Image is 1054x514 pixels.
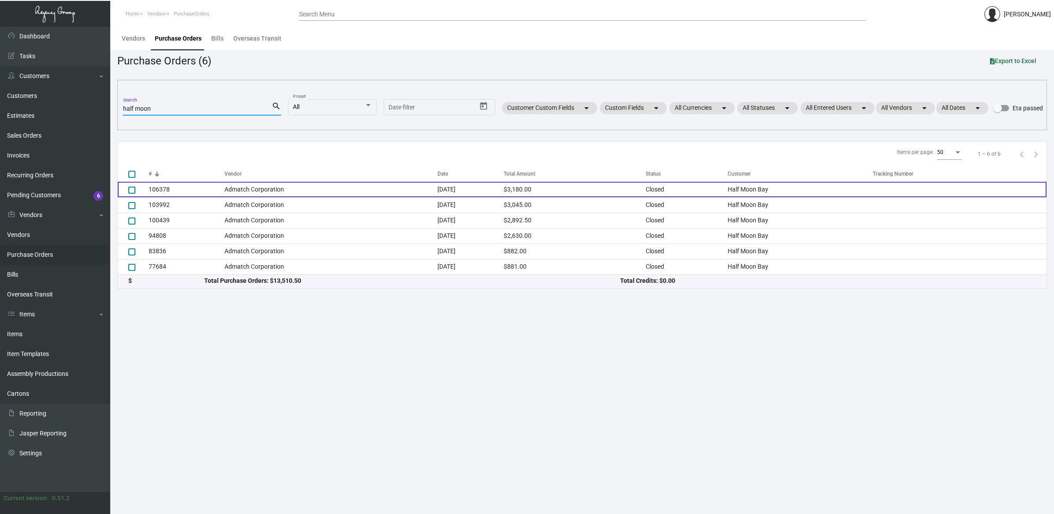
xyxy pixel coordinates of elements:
[437,197,504,213] td: [DATE]
[149,228,224,244] td: 94808
[149,259,224,274] td: 77684
[389,104,416,111] input: Start date
[504,213,646,228] td: $2,892.50
[728,259,873,274] td: Half Moon Bay
[504,182,646,197] td: $3,180.00
[1004,10,1051,19] div: [PERSON_NAME]
[873,170,1047,178] div: Tracking Number
[719,103,729,113] mat-icon: arrow_drop_down
[4,494,49,503] div: Current version:
[437,244,504,259] td: [DATE]
[937,149,943,155] span: 50
[646,170,728,178] div: Status
[204,276,620,285] div: Total Purchase Orders: $13,510.50
[211,34,224,43] div: Bills
[897,148,934,156] div: Items per page:
[437,170,504,178] div: Date
[978,150,1001,158] div: 1 – 6 of 6
[859,103,869,113] mat-icon: arrow_drop_down
[669,102,735,114] mat-chip: All Currencies
[646,228,728,244] td: Closed
[504,197,646,213] td: $3,045.00
[117,53,211,69] div: Purchase Orders (6)
[437,228,504,244] td: [DATE]
[646,182,728,197] td: Closed
[646,170,661,178] div: Status
[502,102,597,114] mat-chip: Customer Custom Fields
[147,11,165,17] span: Vendors
[728,170,751,178] div: Customer
[937,150,962,156] mat-select: Items per page:
[52,494,70,503] div: 0.51.2
[437,170,448,178] div: Date
[437,182,504,197] td: [DATE]
[972,103,983,113] mat-icon: arrow_drop_down
[873,170,913,178] div: Tracking Number
[651,103,662,113] mat-icon: arrow_drop_down
[728,244,873,259] td: Half Moon Bay
[149,197,224,213] td: 103992
[437,213,504,228] td: [DATE]
[504,228,646,244] td: $2,630.00
[990,57,1036,64] span: Export to Excel
[155,34,202,43] div: Purchase Orders
[876,102,935,114] mat-chip: All Vendors
[233,34,281,43] div: Overseas Transit
[149,182,224,197] td: 106378
[477,99,491,113] button: Open calendar
[272,101,281,112] mat-icon: search
[128,276,204,285] div: $
[224,197,437,213] td: Admatch Corporation
[504,170,646,178] div: Total Amount
[600,102,667,114] mat-chip: Custom Fields
[174,11,209,17] span: PurchaseOrders
[728,170,873,178] div: Customer
[504,170,535,178] div: Total Amount
[728,213,873,228] td: Half Moon Bay
[149,244,224,259] td: 83836
[646,213,728,228] td: Closed
[293,103,299,110] span: All
[646,259,728,274] td: Closed
[1015,147,1029,161] button: Previous page
[919,103,930,113] mat-icon: arrow_drop_down
[122,34,145,43] div: Vendors
[149,170,224,178] div: #
[224,213,437,228] td: Admatch Corporation
[224,228,437,244] td: Admatch Corporation
[224,170,437,178] div: Vendor
[782,103,792,113] mat-icon: arrow_drop_down
[1013,103,1043,113] span: Eta passed
[224,182,437,197] td: Admatch Corporation
[581,103,592,113] mat-icon: arrow_drop_down
[224,244,437,259] td: Admatch Corporation
[728,228,873,244] td: Half Moon Bay
[984,6,1000,22] img: admin@bootstrapmaster.com
[620,276,1036,285] div: Total Credits: $0.00
[646,197,728,213] td: Closed
[149,170,152,178] div: #
[423,104,466,111] input: End date
[437,259,504,274] td: [DATE]
[646,244,728,259] td: Closed
[504,244,646,259] td: $882.00
[1029,147,1043,161] button: Next page
[728,182,873,197] td: Half Moon Bay
[224,170,242,178] div: Vendor
[504,259,646,274] td: $881.00
[737,102,798,114] mat-chip: All Statuses
[224,259,437,274] td: Admatch Corporation
[983,53,1043,69] button: Export to Excel
[728,197,873,213] td: Half Moon Bay
[936,102,988,114] mat-chip: All Dates
[800,102,875,114] mat-chip: All Entered Users
[126,11,139,17] span: Home
[149,213,224,228] td: 100439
